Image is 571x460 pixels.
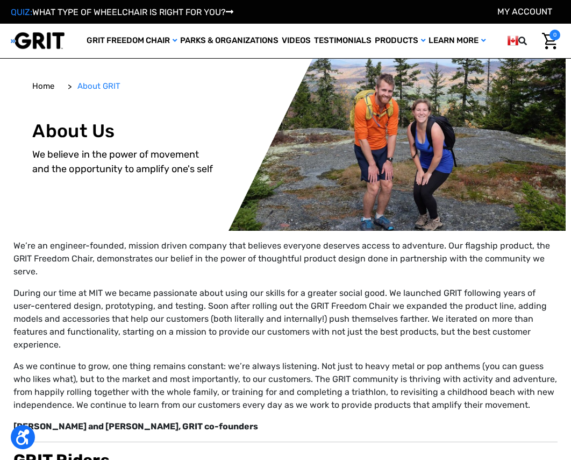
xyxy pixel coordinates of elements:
[373,24,427,58] a: Products
[539,30,560,52] a: Cart with 0 items
[549,30,560,40] span: 0
[13,360,558,412] p: As we continue to grow, one thing remains constant: we’re always listening. Not just to heavy met...
[33,81,55,91] span: Home
[33,80,55,93] a: Home
[427,24,487,58] a: Learn More
[33,147,216,176] p: We believe in the power of movement and the opportunity to amplify one's self
[85,24,179,58] a: GRIT Freedom Chair
[280,24,312,58] a: Videos
[13,421,258,431] strong: [PERSON_NAME] and [PERSON_NAME], GRIT co-founders
[534,30,539,52] input: Search
[497,6,552,17] a: Account
[33,121,216,143] h1: About Us
[11,32,65,49] img: GRIT All-Terrain Wheelchair and Mobility Equipment
[13,239,558,278] p: We’re an engineer-founded, mission driven company that believes everyone deserves access to adven...
[11,7,233,17] a: QUIZ:WHAT TYPE OF WHEELCHAIR IS RIGHT FOR YOU?
[33,72,129,101] nav: Breadcrumb
[508,34,518,47] img: ca.png
[179,24,280,58] a: Parks & Organizations
[542,33,558,49] img: Cart
[6,59,566,231] img: Alternative Image text
[13,287,558,351] p: During our time at MIT we became passionate about using our skills for a greater social good. We ...
[312,24,373,58] a: Testimonials
[11,7,32,17] span: QUIZ:
[77,80,120,93] a: About GRIT
[77,81,120,91] span: About GRIT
